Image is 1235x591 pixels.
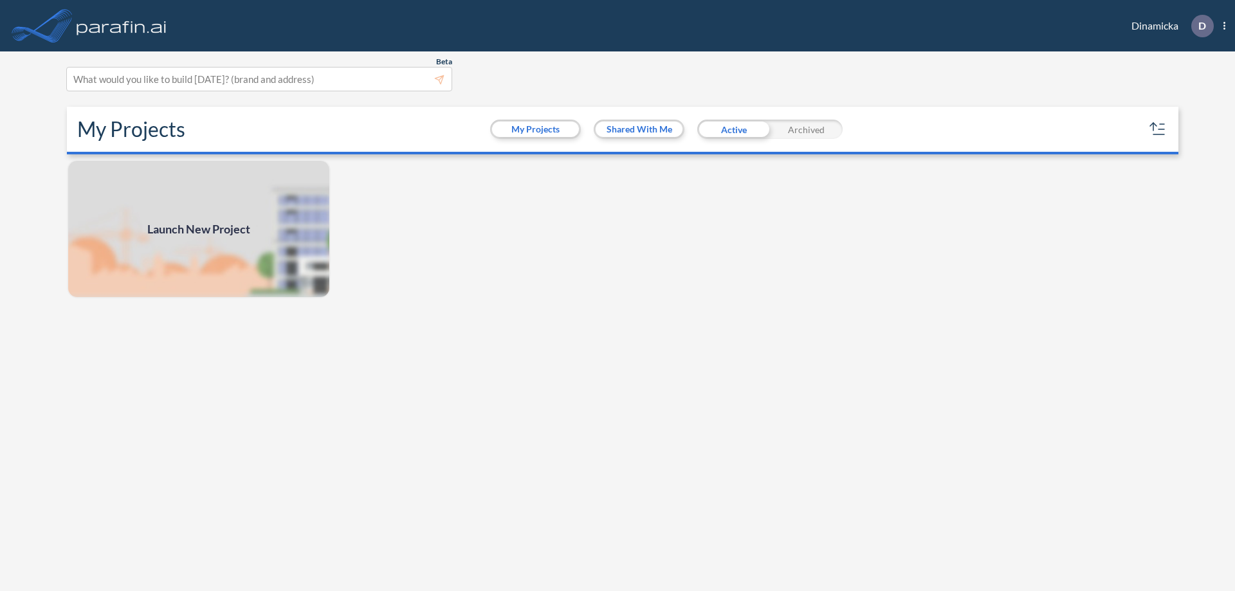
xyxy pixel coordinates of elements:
[74,13,169,39] img: logo
[147,221,250,238] span: Launch New Project
[1148,119,1168,140] button: sort
[492,122,579,137] button: My Projects
[1198,20,1206,32] p: D
[436,57,452,67] span: Beta
[596,122,682,137] button: Shared With Me
[67,159,331,298] a: Launch New Project
[77,117,185,141] h2: My Projects
[697,120,770,139] div: Active
[67,159,331,298] img: add
[770,120,843,139] div: Archived
[1112,15,1225,37] div: Dinamicka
